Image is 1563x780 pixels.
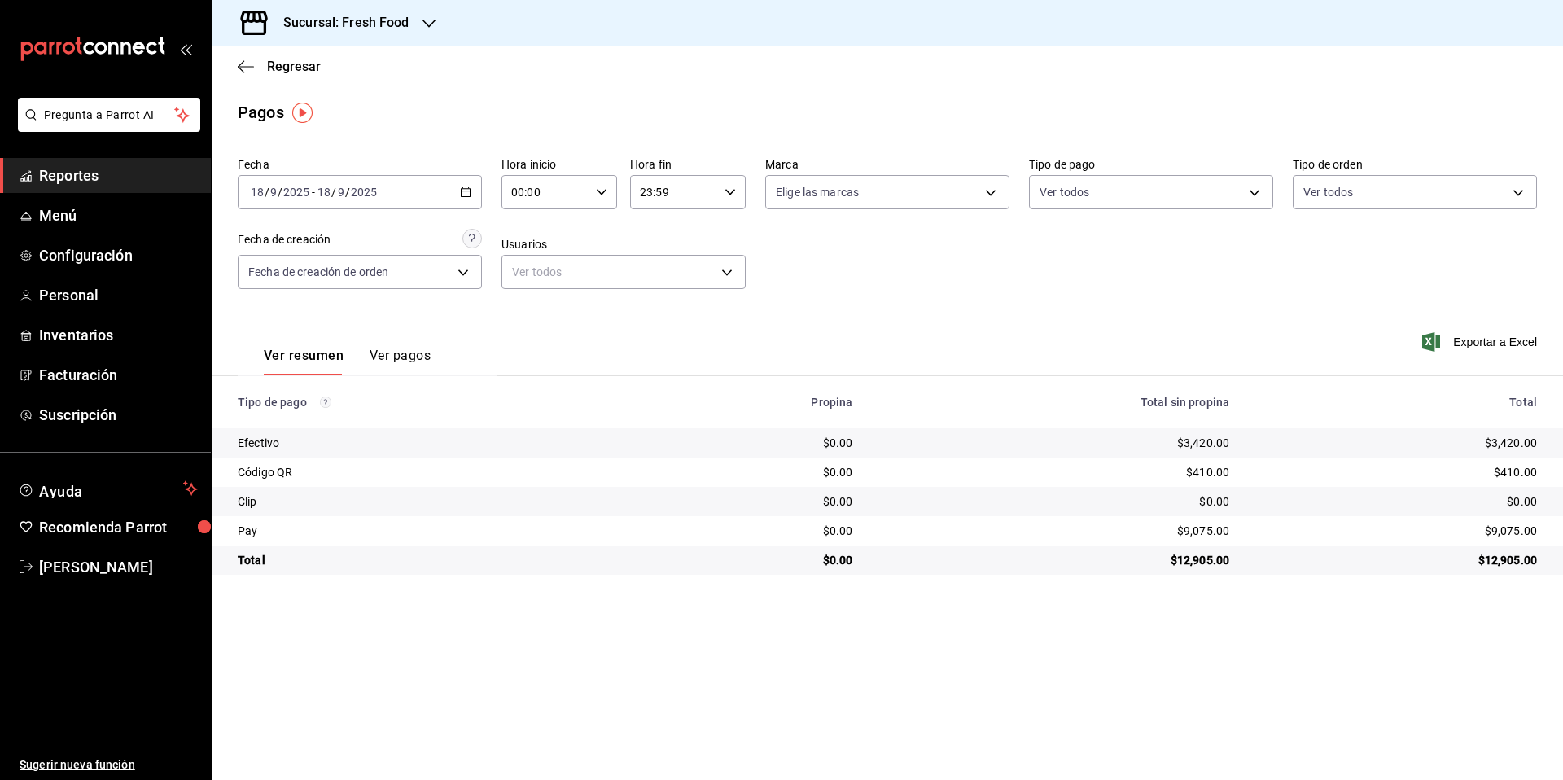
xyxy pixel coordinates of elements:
[39,244,198,266] span: Configuración
[879,396,1230,409] div: Total sin propina
[1303,184,1353,200] span: Ver todos
[1255,464,1537,480] div: $410.00
[269,186,278,199] input: --
[501,159,617,170] label: Hora inicio
[501,255,746,289] div: Ver todos
[238,231,331,248] div: Fecha de creación
[292,103,313,123] img: Tooltip marker
[39,164,198,186] span: Reportes
[238,464,632,480] div: Código QR
[44,107,175,124] span: Pregunta a Parrot AI
[1425,332,1537,352] button: Exportar a Excel
[39,284,198,306] span: Personal
[282,186,310,199] input: ----
[250,186,265,199] input: --
[1293,159,1537,170] label: Tipo de orden
[278,186,282,199] span: /
[658,396,852,409] div: Propina
[267,59,321,74] span: Regresar
[265,186,269,199] span: /
[320,397,331,408] svg: Los pagos realizados con Pay y otras terminales son montos brutos.
[1040,184,1089,200] span: Ver todos
[765,159,1009,170] label: Marca
[331,186,336,199] span: /
[238,493,632,510] div: Clip
[270,13,409,33] h3: Sucursal: Fresh Food
[312,186,315,199] span: -
[879,523,1230,539] div: $9,075.00
[264,348,344,375] button: Ver resumen
[248,264,388,280] span: Fecha de creación de orden
[1255,493,1537,510] div: $0.00
[20,756,198,773] span: Sugerir nueva función
[238,435,632,451] div: Efectivo
[39,324,198,346] span: Inventarios
[179,42,192,55] button: open_drawer_menu
[879,435,1230,451] div: $3,420.00
[879,552,1230,568] div: $12,905.00
[370,348,431,375] button: Ver pagos
[350,186,378,199] input: ----
[501,239,746,250] label: Usuarios
[345,186,350,199] span: /
[238,396,632,409] div: Tipo de pago
[238,523,632,539] div: Pay
[238,59,321,74] button: Regresar
[317,186,331,199] input: --
[1255,523,1537,539] div: $9,075.00
[630,159,746,170] label: Hora fin
[337,186,345,199] input: --
[658,523,852,539] div: $0.00
[18,98,200,132] button: Pregunta a Parrot AI
[658,464,852,480] div: $0.00
[879,464,1230,480] div: $410.00
[1255,435,1537,451] div: $3,420.00
[39,516,198,538] span: Recomienda Parrot
[1255,396,1537,409] div: Total
[39,404,198,426] span: Suscripción
[11,118,200,135] a: Pregunta a Parrot AI
[39,556,198,578] span: [PERSON_NAME]
[238,159,482,170] label: Fecha
[39,364,198,386] span: Facturación
[658,493,852,510] div: $0.00
[238,552,632,568] div: Total
[879,493,1230,510] div: $0.00
[1029,159,1273,170] label: Tipo de pago
[238,100,284,125] div: Pagos
[1255,552,1537,568] div: $12,905.00
[658,435,852,451] div: $0.00
[776,184,859,200] span: Elige las marcas
[39,479,177,498] span: Ayuda
[658,552,852,568] div: $0.00
[264,348,431,375] div: navigation tabs
[39,204,198,226] span: Menú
